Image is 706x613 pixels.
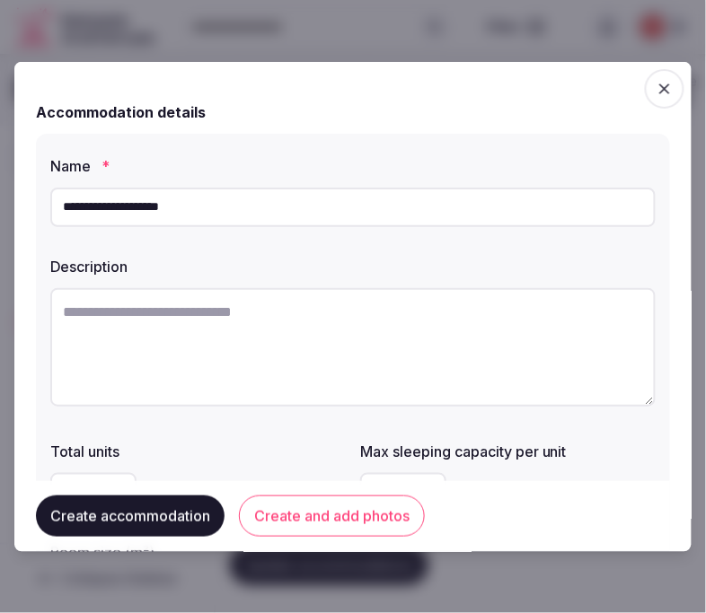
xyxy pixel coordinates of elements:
label: Max sleeping capacity per unit [360,443,656,458]
button: Create accommodation [36,496,225,538]
h2: Accommodation details [36,101,206,122]
label: Total units [50,443,346,458]
button: Create and add photos [239,496,425,538]
label: Description [50,258,656,273]
label: Name [50,158,656,172]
